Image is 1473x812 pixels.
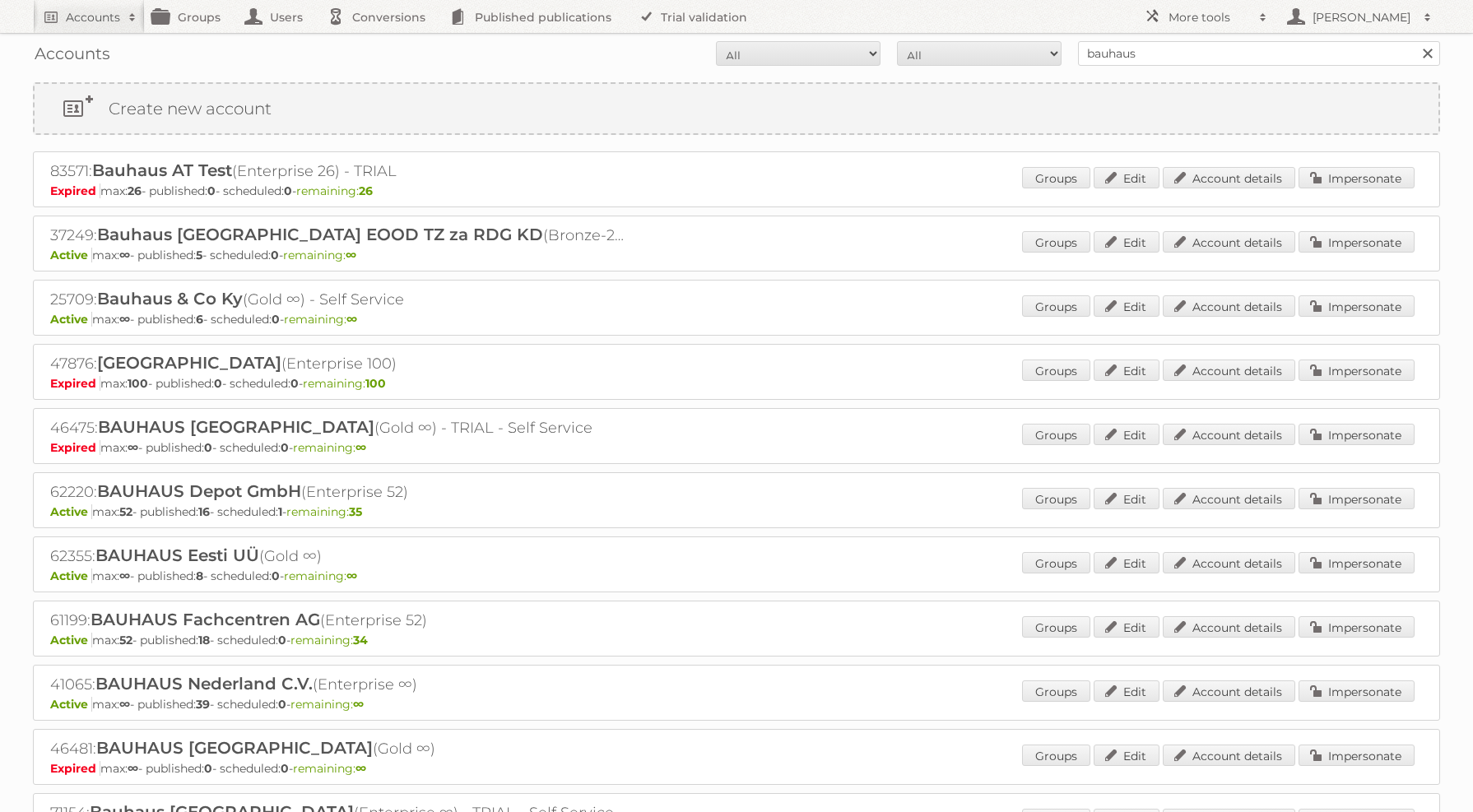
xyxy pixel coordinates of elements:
span: [GEOGRAPHIC_DATA] [97,353,281,373]
a: Impersonate [1299,680,1415,702]
strong: 52 [119,504,132,519]
p: max: - published: - scheduled: - [50,440,1423,455]
span: remaining: [290,633,368,647]
span: BAUHAUS Nederland C.V. [95,674,313,694]
span: Expired [50,376,100,391]
strong: 0 [272,312,280,327]
span: remaining: [293,761,366,776]
h2: 37249: (Bronze-2023 ∞) [50,225,626,246]
p: max: - published: - scheduled: - [50,761,1423,776]
strong: 16 [198,504,210,519]
span: remaining: [283,248,356,262]
a: Groups [1022,167,1090,188]
span: BAUHAUS Eesti UÜ [95,545,259,565]
span: Active [50,697,92,712]
h2: 46475: (Gold ∞) - TRIAL - Self Service [50,417,626,438]
span: Active [50,312,92,327]
h2: 41065: (Enterprise ∞) [50,674,626,695]
a: Account details [1163,231,1295,253]
a: Account details [1163,552,1295,573]
strong: ∞ [346,248,356,262]
strong: 0 [281,440,289,455]
p: max: - published: - scheduled: - [50,568,1423,583]
a: Impersonate [1299,360,1415,381]
span: remaining: [296,183,373,198]
strong: 0 [272,568,280,583]
span: Active [50,248,92,262]
span: BAUHAUS Fachcentren AG [91,610,320,629]
h2: 25709: (Gold ∞) - Self Service [50,289,626,310]
a: Groups [1022,745,1090,766]
h2: 62220: (Enterprise 52) [50,481,626,503]
strong: 0 [207,183,216,198]
a: Impersonate [1299,295,1415,317]
a: Account details [1163,295,1295,317]
strong: ∞ [119,312,130,327]
a: Impersonate [1299,552,1415,573]
span: Active [50,633,92,647]
h2: 62355: (Gold ∞) [50,545,626,567]
strong: 26 [128,183,142,198]
a: Account details [1163,488,1295,509]
strong: 100 [365,376,386,391]
a: Edit [1094,424,1159,445]
strong: 52 [119,633,132,647]
a: Account details [1163,745,1295,766]
a: Edit [1094,680,1159,702]
strong: 0 [281,761,289,776]
strong: ∞ [346,568,357,583]
strong: ∞ [128,761,138,776]
h2: Accounts [66,9,120,26]
span: remaining: [303,376,386,391]
a: Groups [1022,616,1090,638]
p: max: - published: - scheduled: - [50,183,1423,198]
p: max: - published: - scheduled: - [50,697,1423,712]
strong: ∞ [128,440,138,455]
span: Expired [50,440,100,455]
strong: ∞ [353,697,364,712]
strong: 8 [196,568,203,583]
span: BAUHAUS Depot GmbH [97,481,301,501]
a: Impersonate [1299,616,1415,638]
strong: 0 [204,440,212,455]
a: Create new account [35,84,1438,133]
strong: 18 [198,633,210,647]
a: Impersonate [1299,745,1415,766]
a: Impersonate [1299,167,1415,188]
strong: 0 [290,376,299,391]
strong: 6 [196,312,203,327]
a: Edit [1094,295,1159,317]
p: max: - published: - scheduled: - [50,376,1423,391]
strong: 5 [196,248,202,262]
a: Impersonate [1299,488,1415,509]
a: Account details [1163,616,1295,638]
strong: 39 [196,697,210,712]
strong: ∞ [355,761,366,776]
strong: ∞ [119,248,130,262]
a: Account details [1163,167,1295,188]
strong: 0 [278,633,286,647]
span: Active [50,504,92,519]
span: remaining: [293,440,366,455]
span: Bauhaus & Co Ky [97,289,243,309]
strong: 0 [284,183,292,198]
a: Impersonate [1299,424,1415,445]
strong: 100 [128,376,148,391]
p: max: - published: - scheduled: - [50,248,1423,262]
a: Edit [1094,360,1159,381]
strong: 35 [349,504,362,519]
span: BAUHAUS [GEOGRAPHIC_DATA] [98,417,374,437]
span: Bauhaus [GEOGRAPHIC_DATA] EOOD TZ za RDG KD [97,225,543,244]
strong: ∞ [119,697,130,712]
span: remaining: [284,568,357,583]
strong: 0 [204,761,212,776]
a: Groups [1022,424,1090,445]
strong: 0 [271,248,279,262]
span: remaining: [290,697,364,712]
a: Account details [1163,360,1295,381]
strong: ∞ [355,440,366,455]
a: Groups [1022,680,1090,702]
span: BAUHAUS [GEOGRAPHIC_DATA] [96,738,373,758]
p: max: - published: - scheduled: - [50,633,1423,647]
span: remaining: [286,504,362,519]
